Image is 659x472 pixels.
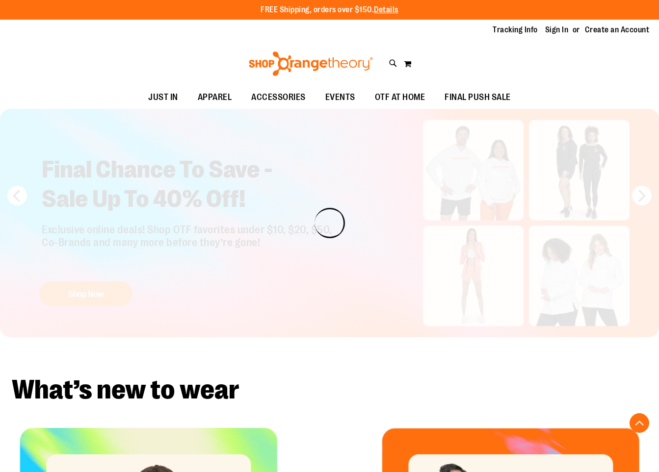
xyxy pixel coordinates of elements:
[251,86,306,108] span: ACCESSORIES
[188,86,242,109] a: APPAREL
[445,86,511,108] span: FINAL PUSH SALE
[261,4,398,16] p: FREE Shipping, orders over $150.
[316,86,365,109] a: EVENTS
[241,86,316,109] a: ACCESSORIES
[375,86,425,108] span: OTF AT HOME
[198,86,232,108] span: APPAREL
[12,376,647,403] h2: What’s new to wear
[374,5,398,14] a: Details
[630,413,649,433] button: Back To Top
[325,86,355,108] span: EVENTS
[148,86,178,108] span: JUST IN
[545,25,569,35] a: Sign In
[247,51,374,76] img: Shop Orangetheory
[435,86,521,109] a: FINAL PUSH SALE
[138,86,188,109] a: JUST IN
[493,25,538,35] a: Tracking Info
[365,86,435,109] a: OTF AT HOME
[585,25,650,35] a: Create an Account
